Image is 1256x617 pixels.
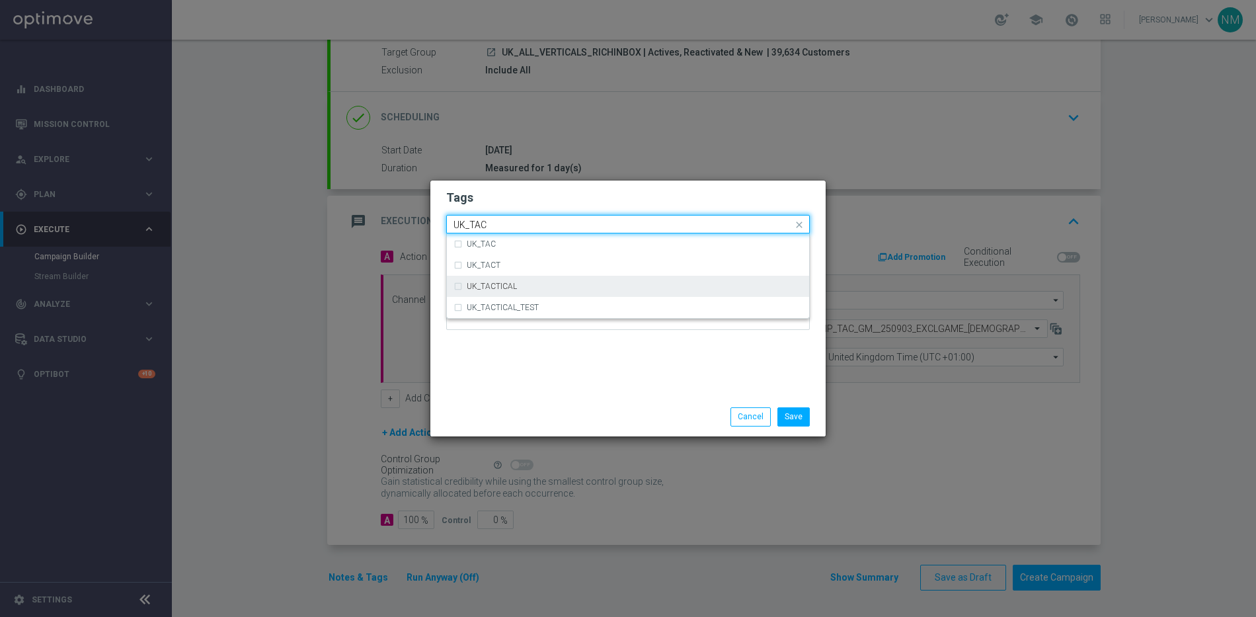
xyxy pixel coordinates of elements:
[453,255,803,276] div: UK_TACT
[467,282,517,290] label: UK_TACTICAL
[467,304,539,311] label: UK_TACTICAL_TEST
[467,261,500,269] label: UK_TACT
[453,233,803,255] div: UK_TAC
[777,407,810,426] button: Save
[446,190,810,206] h2: Tags
[453,297,803,318] div: UK_TACTICAL_TEST
[730,407,771,426] button: Cancel
[446,233,810,319] ng-dropdown-panel: Options list
[453,276,803,297] div: UK_TACTICAL
[467,240,496,248] label: UK_TAC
